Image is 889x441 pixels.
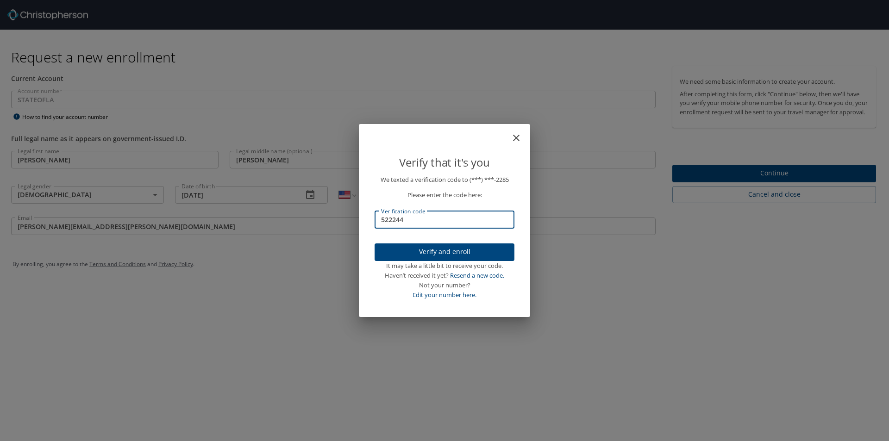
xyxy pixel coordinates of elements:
button: close [515,128,526,139]
a: Resend a new code. [450,271,504,280]
p: Verify that it's you [375,154,514,171]
p: We texted a verification code to (***) ***- 2285 [375,175,514,185]
div: It may take a little bit to receive your code. [375,261,514,271]
a: Edit your number here. [413,291,476,299]
p: Please enter the code here: [375,190,514,200]
span: Verify and enroll [382,246,507,258]
div: Not your number? [375,280,514,290]
button: Verify and enroll [375,243,514,261]
div: Haven’t received it yet? [375,271,514,280]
